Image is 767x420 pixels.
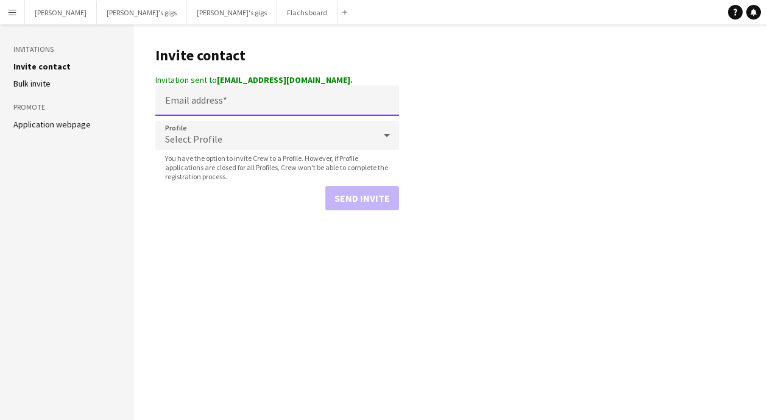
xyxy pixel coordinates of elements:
div: Invitation sent to [155,74,399,85]
a: Bulk invite [13,78,51,89]
a: Invite contact [13,61,71,72]
button: [PERSON_NAME]'s gigs [97,1,187,24]
span: Select Profile [165,133,222,145]
h3: Invitations [13,44,121,55]
button: Flachs board [277,1,338,24]
button: [PERSON_NAME]'s gigs [187,1,277,24]
a: Application webpage [13,119,91,130]
h1: Invite contact [155,46,399,65]
span: You have the option to invite Crew to a Profile. However, if Profile applications are closed for ... [155,154,399,181]
h3: Promote [13,102,121,113]
button: [PERSON_NAME] [25,1,97,24]
strong: [EMAIL_ADDRESS][DOMAIN_NAME]. [217,74,353,85]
